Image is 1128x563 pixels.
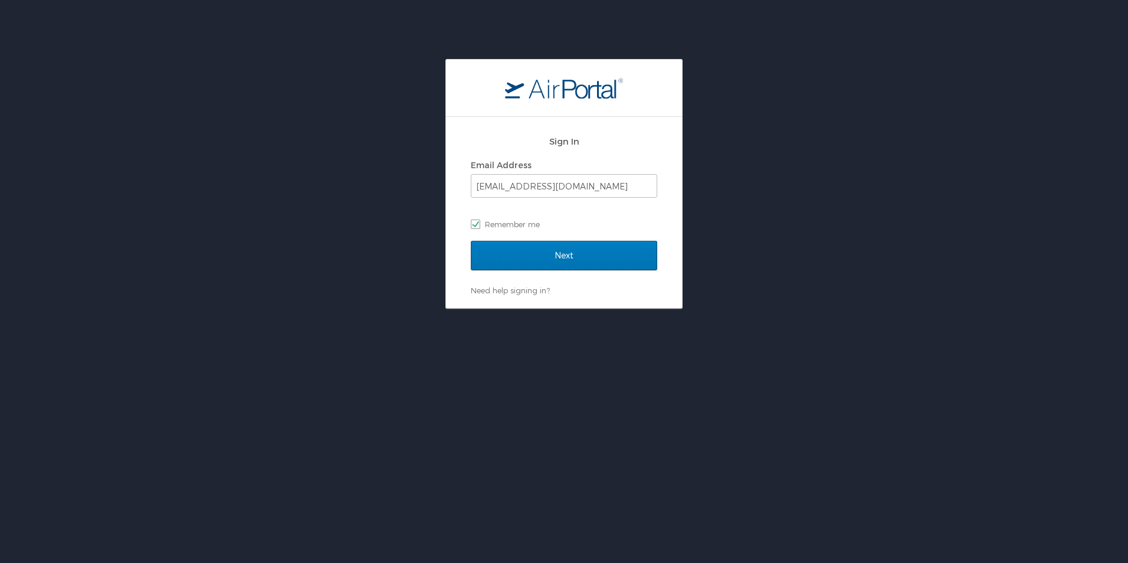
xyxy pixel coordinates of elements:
img: logo [505,77,623,99]
label: Remember me [471,215,657,233]
label: Email Address [471,160,532,170]
a: Need help signing in? [471,286,550,295]
input: Next [471,241,657,270]
h2: Sign In [471,135,657,148]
